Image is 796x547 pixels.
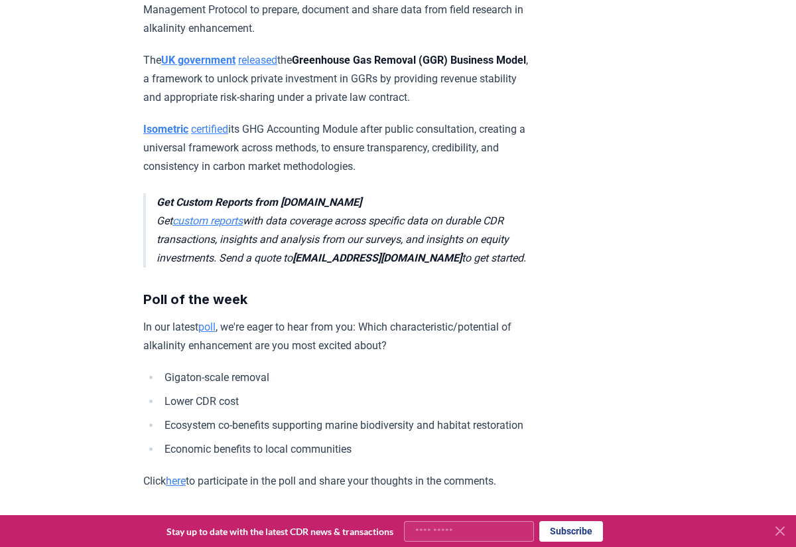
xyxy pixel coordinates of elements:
p: Click to participate in the poll and share your thoughts in the comments. [143,472,531,491]
a: here [166,475,186,487]
strong: [EMAIL_ADDRESS][DOMAIN_NAME] [293,252,462,264]
a: poll [198,321,216,333]
p: In our latest , we're eager to hear from you: Which characteristic/potential of alkalinity enhanc... [143,318,531,355]
li: Gigaton-scale removal [161,368,531,387]
p: its GHG Accounting Module after public consultation, creating a universal framework across method... [143,120,531,176]
li: Ecosystem co-benefits supporting marine biodiversity and habitat restoration [161,416,531,435]
a: Isometric [143,123,188,135]
p: The the , a framework to unlock private investment in GGRs by providing revenue stability and app... [143,51,531,107]
a: custom reports [172,214,243,227]
strong: Greenhouse Gas Removal (GGR) Business Model [292,54,526,66]
a: released [238,54,277,66]
strong: Poll of the week [143,291,247,307]
em: Get with data coverage across specific data on durable CDR transactions, insights and analysis fr... [157,196,526,264]
strong: Get Custom Reports from [DOMAIN_NAME] [157,196,362,208]
a: UK government [161,54,235,66]
li: Economic benefits to local communities [161,440,531,459]
a: certified [191,123,228,135]
li: Lower CDR cost [161,392,531,411]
